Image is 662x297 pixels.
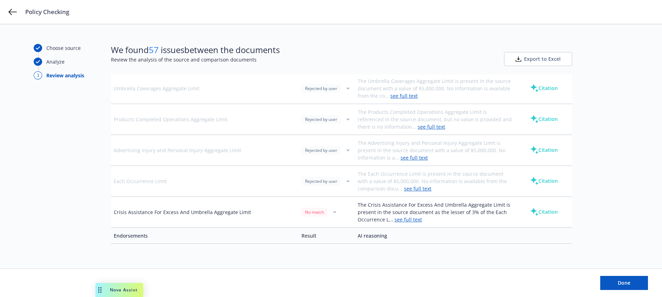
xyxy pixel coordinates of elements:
[25,8,69,16] span: Policy Checking
[355,166,516,196] td: The Each Occurrence Limit is present in the source document with a value of $5,000,000. No inform...
[519,174,569,188] button: Citation
[519,81,569,95] button: Citation
[504,52,572,66] button: Export to Excel
[95,283,143,297] button: Nova Assist
[111,73,299,104] td: Umbrella Coverages Aggregate Limit
[600,276,648,290] button: Done
[404,185,431,192] a: see full text
[111,135,299,166] td: Advertising Injury and Personal Injury Aggregate Limit
[618,279,630,286] span: Done
[524,56,561,63] span: Export to Excel
[111,44,280,56] span: We found issues between the documents
[355,227,516,244] td: AI reasoning
[355,104,516,135] td: The Products Completed Operations Aggregate Limit is referenced in the source document, but no va...
[400,154,428,161] a: see full text
[418,123,445,130] a: see full text
[149,44,159,56] span: 57
[46,58,65,65] div: Analyze
[519,143,569,157] button: Citation
[395,216,422,223] a: see full text
[34,71,42,79] div: 3
[302,208,327,217] div: No match
[111,56,280,63] span: Review the analysis of the source and comparison documents
[302,177,341,186] div: Rejected by user
[95,283,104,297] div: Drag to move
[519,112,569,126] button: Citation
[46,72,84,79] div: Review analysis
[355,244,516,275] td: The endorsement PREMIUM BILL (07-10-0542) is present in both the source and comparison documents....
[519,205,569,219] button: Citation
[302,146,341,155] div: Rejected by user
[302,115,341,124] div: Rejected by user
[355,196,516,227] td: The Crisis Assistance For Excess And Umbrella Aggregate Limit is present in the source document a...
[111,166,299,196] td: Each Occurrence Limit
[299,227,355,244] td: Result
[46,44,81,52] div: Choose source
[390,92,418,99] a: see full text
[355,73,516,104] td: The Umbrella Coverages Aggregate Limit is present in the source document with a value of $5,000,0...
[355,135,516,166] td: The Advertising Injury and Personal Injury Aggregate Limit is present in the source document with...
[110,287,138,293] span: Nova Assist
[111,196,299,227] td: Crisis Assistance For Excess And Umbrella Aggregate Limit
[111,104,299,135] td: Products Completed Operations Aggregate Limit
[302,84,341,93] div: Rejected by user
[111,227,299,244] td: Endorsements
[111,244,299,275] td: PREMIUM BILL (07-10-0542)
